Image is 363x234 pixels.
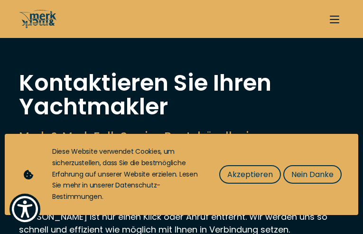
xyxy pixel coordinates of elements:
button: Akzeptieren [219,165,281,184]
h2: Merk & Merk Full-Service Bootshändler in [GEOGRAPHIC_DATA] [19,128,344,162]
span: Akzeptieren [227,168,273,180]
div: Diese Website verwendet Cookies, um sicherzustellen, dass Sie die bestmögliche Erfahrung auf unse... [52,146,200,203]
span: Nein Danke [291,168,334,180]
button: Show Accessibility Preferences [9,194,40,225]
button: Nein Danke [283,165,342,184]
h1: Kontaktieren Sie Ihren Yachtmakler [19,71,344,119]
